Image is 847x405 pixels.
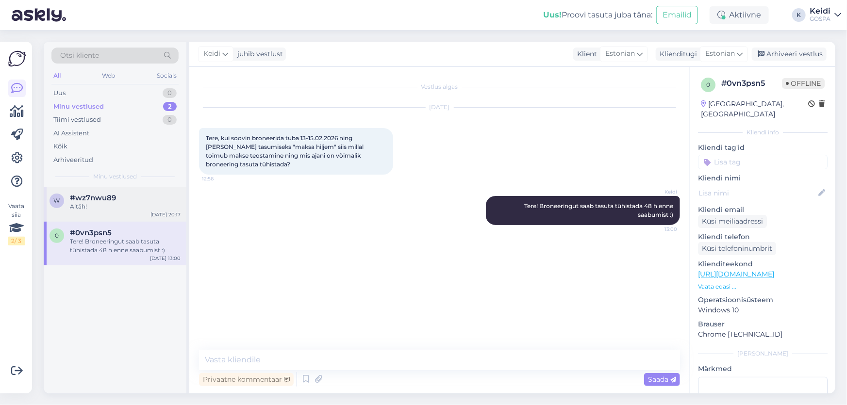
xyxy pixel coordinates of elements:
[150,255,181,262] div: [DATE] 13:00
[70,194,116,202] span: #wz7nwu89
[163,88,177,98] div: 0
[698,305,828,315] p: Windows 10
[698,349,828,358] div: [PERSON_NAME]
[698,295,828,305] p: Operatsioonisüsteem
[203,49,220,59] span: Keidi
[810,7,830,15] div: Keidi
[199,373,294,386] div: Privaatne kommentaar
[53,115,101,125] div: Tiimi vestlused
[93,172,137,181] span: Minu vestlused
[698,319,828,329] p: Brauser
[543,10,562,19] b: Uus!
[53,155,93,165] div: Arhiveeritud
[698,364,828,374] p: Märkmed
[53,142,67,151] div: Kõik
[810,7,841,23] a: KeidiGOSPA
[70,228,112,237] span: #0vn3psn5
[656,6,698,24] button: Emailid
[698,155,828,169] input: Lisa tag
[199,103,680,112] div: [DATE]
[70,202,181,211] div: Aitäh!
[810,15,830,23] div: GOSPA
[51,69,63,82] div: All
[698,128,828,137] div: Kliendi info
[53,102,104,112] div: Minu vestlused
[155,69,179,82] div: Socials
[698,242,776,255] div: Küsi telefoninumbrit
[100,69,117,82] div: Web
[163,102,177,112] div: 2
[792,8,806,22] div: K
[698,329,828,340] p: Chrome [TECHNICAL_ID]
[524,202,675,218] span: Tere! Broneeringut saab tasuta tühistada 48 h enne saabumist :)
[573,49,597,59] div: Klient
[706,81,710,88] span: 0
[648,375,676,384] span: Saada
[641,226,677,233] span: 13:00
[656,49,697,59] div: Klienditugi
[55,232,59,239] span: 0
[698,143,828,153] p: Kliendi tag'id
[705,49,735,59] span: Estonian
[698,215,767,228] div: Küsi meiliaadressi
[8,49,26,68] img: Askly Logo
[698,173,828,183] p: Kliendi nimi
[233,49,283,59] div: juhib vestlust
[53,88,66,98] div: Uus
[698,270,774,278] a: [URL][DOMAIN_NAME]
[199,82,680,91] div: Vestlus algas
[8,202,25,245] div: Vaata siia
[698,282,828,291] p: Vaata edasi ...
[54,197,60,204] span: w
[53,129,89,138] div: AI Assistent
[605,49,635,59] span: Estonian
[698,205,828,215] p: Kliendi email
[8,237,25,245] div: 2 / 3
[698,259,828,269] p: Klienditeekond
[641,188,677,195] span: Keidi
[698,232,828,242] p: Kliendi telefon
[701,99,808,119] div: [GEOGRAPHIC_DATA], [GEOGRAPHIC_DATA]
[202,175,238,182] span: 12:56
[698,188,816,198] input: Lisa nimi
[163,115,177,125] div: 0
[721,78,782,89] div: # 0vn3psn5
[543,9,652,21] div: Proovi tasuta juba täna:
[70,237,181,255] div: Tere! Broneeringut saab tasuta tühistada 48 h enne saabumist :)
[60,50,99,61] span: Otsi kliente
[752,48,827,61] div: Arhiveeri vestlus
[206,134,365,168] span: Tere, kui soovin broneerida tuba 13-15.02.2026 ning [PERSON_NAME] tasumiseks "maksa hiljem" siis ...
[782,78,825,89] span: Offline
[710,6,769,24] div: Aktiivne
[150,211,181,218] div: [DATE] 20:17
